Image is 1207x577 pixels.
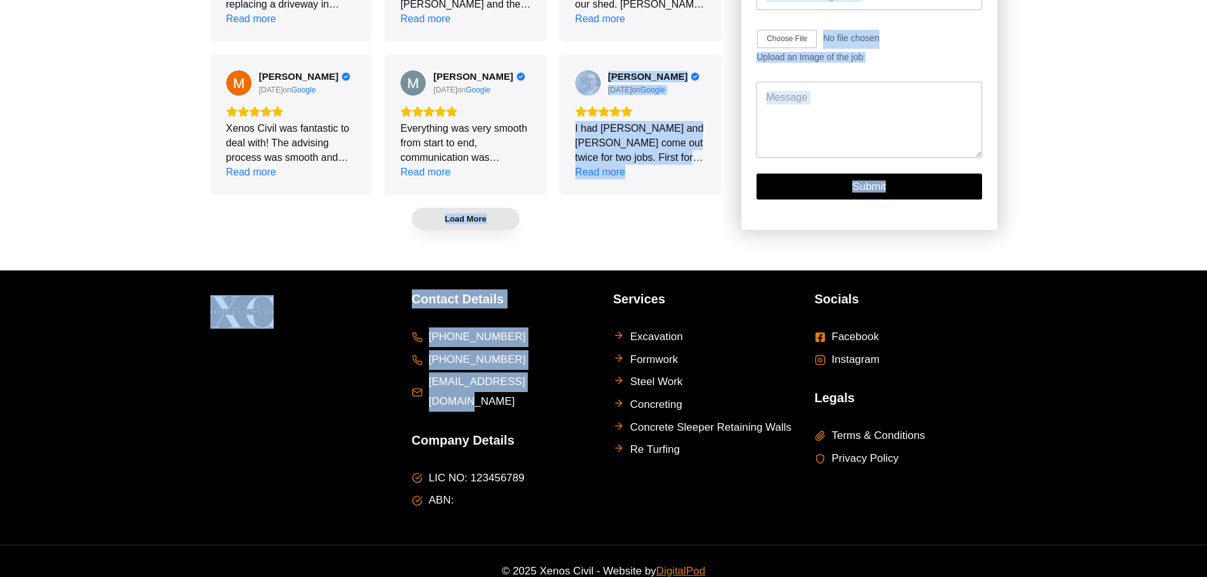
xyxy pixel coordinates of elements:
div: Google [291,85,316,95]
img: John Tsoutras [575,70,601,96]
span: Instagram [832,350,880,370]
a: View on Google [575,70,601,96]
span: [PERSON_NAME] [433,71,513,82]
h5: Legals [815,388,997,407]
a: Re Turfing [613,440,680,460]
span: [PHONE_NUMBER] [429,327,526,347]
span: Load More [445,213,487,224]
div: Rating: 5.0 out of 5 [400,106,531,117]
div: Google [641,85,665,95]
h5: Services [613,289,796,308]
div: Rating: 5.0 out of 5 [575,106,706,117]
a: Facebook [815,327,879,347]
div: Everything was very smooth from start to end, communication was excellent. The team at [GEOGRAPHI... [400,121,531,165]
span: Steel Work [630,372,683,392]
div: on [433,85,466,95]
span: Excavation [630,327,683,347]
div: on [608,85,641,95]
a: Formwork [613,350,679,370]
a: Privacy Policy [815,449,899,469]
div: Verified Customer [691,72,699,81]
a: Review by Monique Pereira [259,71,351,82]
span: [EMAIL_ADDRESS][DOMAIN_NAME] [429,372,594,411]
span: [PERSON_NAME] [259,71,339,82]
a: Instagram [815,350,880,370]
button: Submit [757,174,981,200]
div: Read more [226,165,276,179]
div: Verified Customer [342,72,350,81]
div: [DATE] [259,85,283,95]
div: Google [466,85,490,95]
a: View on Google [466,85,490,95]
a: Steel Work [613,372,683,392]
a: Review by Mani G [433,71,525,82]
a: Excavation [613,327,683,347]
div: Read more [400,165,450,179]
a: [EMAIL_ADDRESS][DOMAIN_NAME] [412,372,594,411]
div: [DATE] [608,85,632,95]
div: Xenos Civil was fantastic to deal with! The advising process was smooth and easy from start to fi... [226,121,357,165]
img: Monique Pereira [226,70,252,96]
a: Terms & Conditions [815,426,925,446]
div: Read more [575,165,625,179]
span: Formwork [630,350,679,370]
div: I had [PERSON_NAME] and [PERSON_NAME] come out twice for two jobs. First for foundations for reta... [575,121,706,165]
a: View on Google [400,70,426,96]
a: View on Google [226,70,252,96]
div: [DATE] [433,85,457,95]
span: [PHONE_NUMBER] [429,350,526,370]
a: Concrete Sleeper Retaining Walls [613,418,792,438]
img: Mani G [400,70,426,96]
span: Terms & Conditions [832,426,925,446]
button: Load More [412,208,520,230]
div: Read more [226,11,276,26]
h5: Socials [815,289,997,308]
span: ABN: [429,491,454,510]
a: [PHONE_NUMBER] [412,350,526,370]
div: Read more [575,11,625,26]
span: Facebook [832,327,879,347]
span: Privacy Policy [832,449,899,469]
a: [PHONE_NUMBER] [412,327,526,347]
div: Read more [400,11,450,26]
span: Concrete Sleeper Retaining Walls [630,418,792,438]
h5: Company Details [412,431,594,450]
div: on [259,85,291,95]
div: Rating: 5.0 out of 5 [226,106,357,117]
a: Review by John Tsoutras [608,71,700,82]
span: Re Turfing [630,440,680,460]
div: Verified Customer [516,72,525,81]
a: View on Google [641,85,665,95]
h5: Contact Details [412,289,594,308]
a: View on Google [291,85,316,95]
span: [PERSON_NAME] [608,71,688,82]
a: Concreting [613,395,682,415]
div: Upload an Image of the job [757,52,981,63]
span: LIC NO: 123456789 [429,469,525,488]
a: DigitalPod [656,565,706,577]
span: Concreting [630,395,682,415]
